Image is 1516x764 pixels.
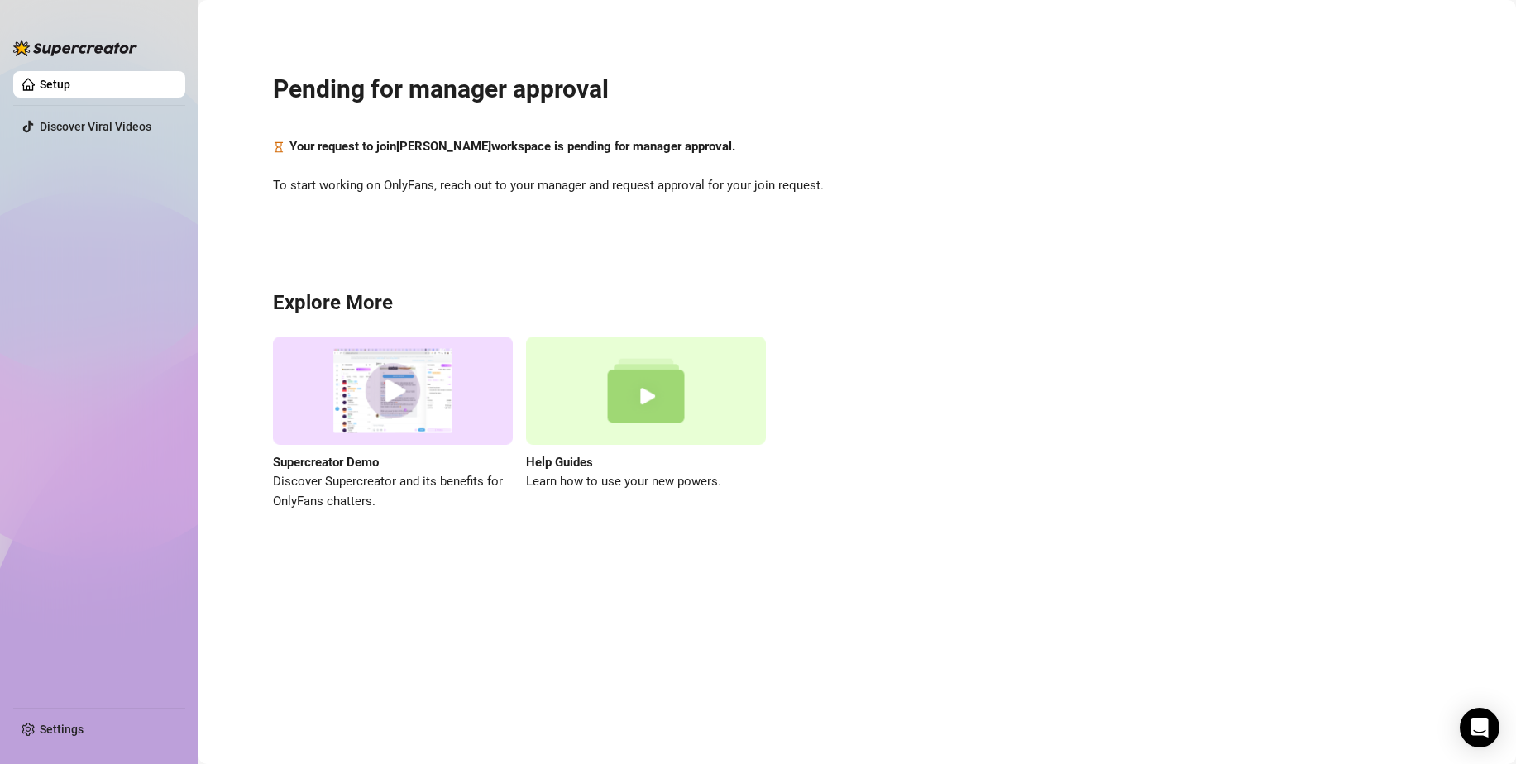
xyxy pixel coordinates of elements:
strong: Your request to join [PERSON_NAME] workspace is pending for manager approval. [289,139,735,154]
strong: Help Guides [526,455,593,470]
span: Discover Supercreator and its benefits for OnlyFans chatters. [273,472,513,511]
a: Setup [40,78,70,91]
span: Learn how to use your new powers. [526,472,766,492]
h2: Pending for manager approval [273,74,1442,105]
a: Settings [40,723,84,736]
img: help guides [526,337,766,445]
img: logo-BBDzfeDw.svg [13,40,137,56]
strong: Supercreator Demo [273,455,379,470]
div: Open Intercom Messenger [1460,708,1499,747]
a: Help GuidesLearn how to use your new powers. [526,337,766,511]
span: hourglass [273,137,285,157]
img: supercreator demo [273,337,513,445]
a: Supercreator DemoDiscover Supercreator and its benefits for OnlyFans chatters. [273,337,513,511]
span: To start working on OnlyFans, reach out to your manager and request approval for your join request. [273,176,1442,196]
a: Discover Viral Videos [40,120,151,133]
h3: Explore More [273,290,1442,317]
